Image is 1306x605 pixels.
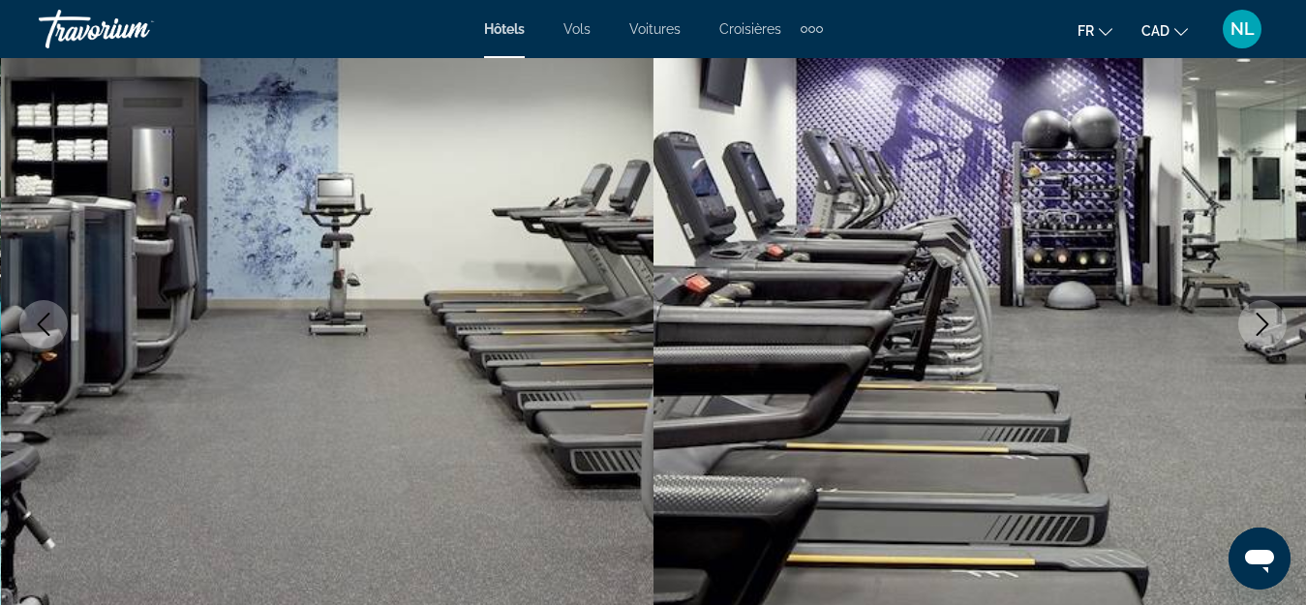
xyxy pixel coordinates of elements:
button: Change language [1078,16,1112,45]
a: Travorium [39,4,232,54]
button: Extra navigation items [801,14,823,45]
span: fr [1078,23,1094,39]
button: Change currency [1141,16,1188,45]
a: Voitures [629,21,681,37]
iframe: Button to launch messaging window, conversation in progress [1229,528,1291,590]
span: NL [1230,19,1255,39]
button: Next image [1238,300,1287,348]
button: Previous image [19,300,68,348]
a: Croisières [719,21,781,37]
a: Hôtels [484,21,525,37]
a: Vols [563,21,591,37]
button: User Menu [1217,9,1267,49]
span: CAD [1141,23,1169,39]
